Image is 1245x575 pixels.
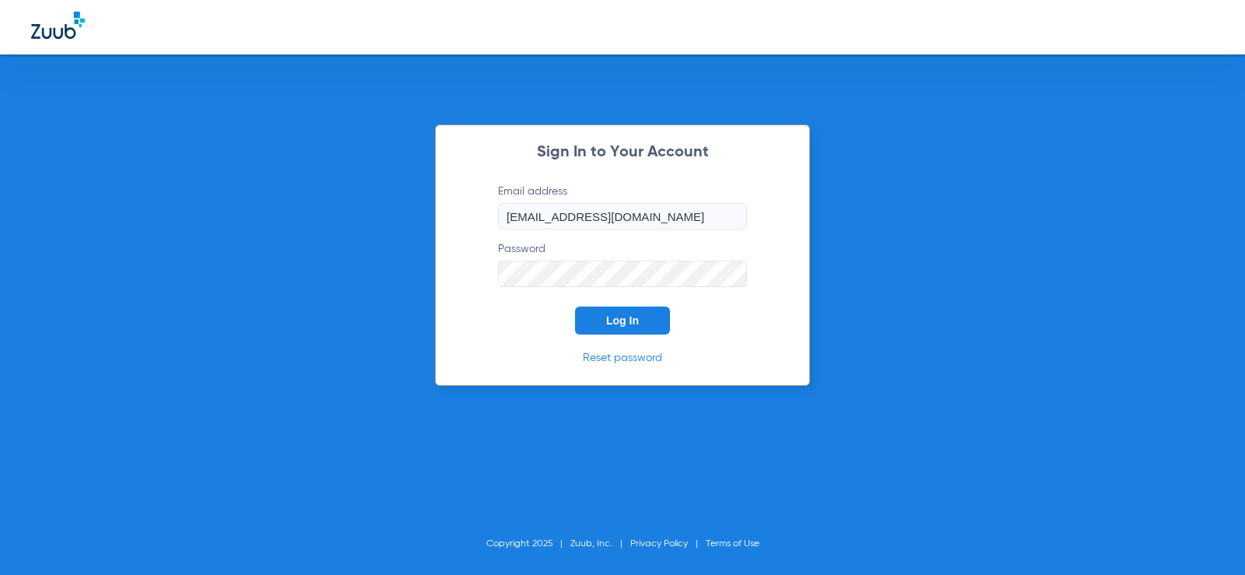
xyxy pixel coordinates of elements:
[575,307,670,335] button: Log In
[498,184,747,230] label: Email address
[498,203,747,230] input: Email address
[498,261,747,287] input: Password
[475,145,770,160] h2: Sign In to Your Account
[630,539,688,549] a: Privacy Policy
[31,12,85,39] img: Zuub Logo
[486,536,570,552] li: Copyright 2025
[606,314,639,327] span: Log In
[498,241,747,287] label: Password
[570,536,630,552] li: Zuub, Inc.
[706,539,759,549] a: Terms of Use
[583,352,662,363] a: Reset password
